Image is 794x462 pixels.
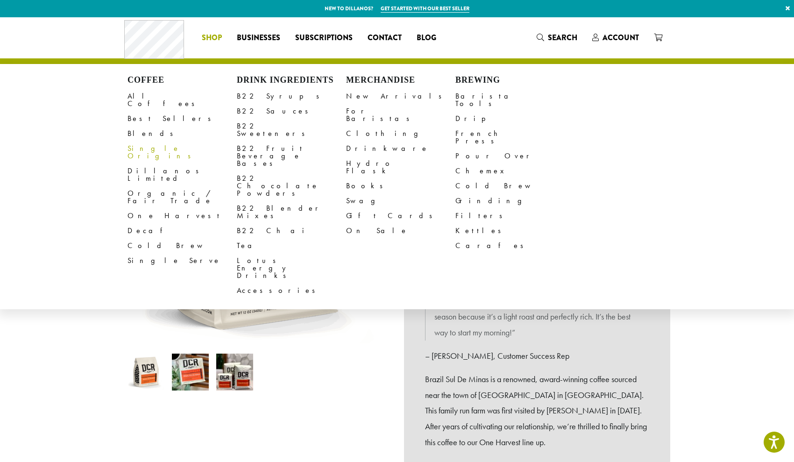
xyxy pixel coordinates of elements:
a: Tea [237,238,346,253]
span: Account [603,32,639,43]
a: Drip [455,111,565,126]
a: B22 Chocolate Powders [237,171,346,201]
a: Shop [194,30,229,45]
a: Filters [455,208,565,223]
span: Subscriptions [295,32,353,44]
p: Brazil Sul De Minas is a renowned, award-winning coffee sourced near the town of [GEOGRAPHIC_DATA... [425,371,649,450]
a: Kettles [455,223,565,238]
h4: Coffee [128,75,237,85]
a: Cold Brew [455,178,565,193]
a: B22 Chai [237,223,346,238]
a: One Harvest [128,208,237,223]
a: Swag [346,193,455,208]
a: B22 Blender Mixes [237,201,346,223]
a: French Press [455,126,565,149]
a: Decaf [128,223,237,238]
a: Single Serve [128,253,237,268]
a: Pour Over [455,149,565,163]
a: Get started with our best seller [381,5,469,13]
a: Gift Cards [346,208,455,223]
a: Cold Brew [128,238,237,253]
a: Barista Tools [455,89,565,111]
h4: Merchandise [346,75,455,85]
span: Businesses [237,32,280,44]
a: All Coffees [128,89,237,111]
a: B22 Fruit Beverage Bases [237,141,346,171]
a: B22 Sauces [237,104,346,119]
a: Single Origins [128,141,237,163]
h4: Drink Ingredients [237,75,346,85]
p: – [PERSON_NAME], Customer Success Rep [425,348,649,364]
a: Chemex [455,163,565,178]
a: Carafes [455,238,565,253]
a: Lotus Energy Drinks [237,253,346,283]
img: Brazil Sul De Minas - Image 3 [216,354,253,391]
a: Organic / Fair Trade [128,186,237,208]
a: On Sale [346,223,455,238]
a: Grinding [455,193,565,208]
a: New Arrivals [346,89,455,104]
a: Books [346,178,455,193]
a: Blends [128,126,237,141]
a: Accessories [237,283,346,298]
a: Hydro Flask [346,156,455,178]
span: Contact [368,32,402,44]
a: For Baristas [346,104,455,126]
a: B22 Sweeteners [237,119,346,141]
a: Drinkware [346,141,455,156]
span: Shop [202,32,222,44]
a: Clothing [346,126,455,141]
a: Dillanos Limited [128,163,237,186]
span: Search [548,32,577,43]
img: Brazil Sul De Minas [128,354,164,391]
a: B22 Syrups [237,89,346,104]
a: Best Sellers [128,111,237,126]
h4: Brewing [455,75,565,85]
span: Blog [417,32,436,44]
a: Search [529,30,585,45]
img: Brazil Sul De Minas - Image 2 [172,354,209,391]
